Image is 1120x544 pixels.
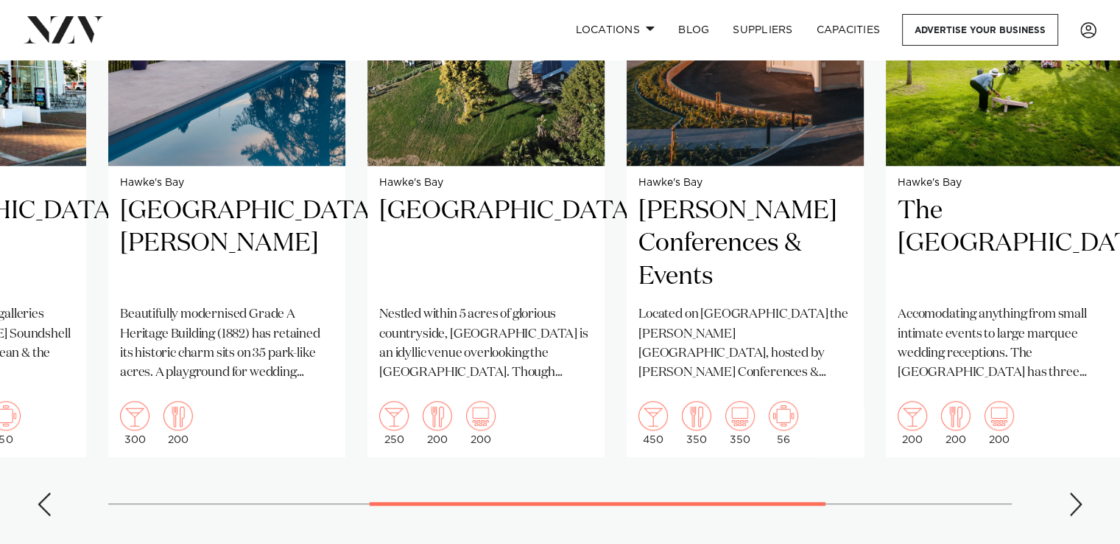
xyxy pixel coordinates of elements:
[163,401,193,445] div: 200
[985,401,1014,430] img: theatre.png
[638,195,852,294] h2: [PERSON_NAME] Conferences & Events
[379,305,593,383] p: Nestled within 5 acres of glorious countryside, [GEOGRAPHIC_DATA] is an idyllic venue overlooking...
[941,401,971,430] img: dining.png
[941,401,971,445] div: 200
[898,305,1111,383] p: Accomodating anything from small intimate events to large marquee wedding receptions. The [GEOGRA...
[769,401,798,430] img: meeting.png
[725,401,755,445] div: 350
[805,14,892,46] a: Capacities
[120,401,149,445] div: 300
[638,401,668,430] img: cocktail.png
[682,401,711,445] div: 350
[379,195,593,294] h2: [GEOGRAPHIC_DATA]
[898,401,927,430] img: cocktail.png
[638,178,852,189] small: Hawke's Bay
[902,14,1058,46] a: Advertise your business
[423,401,452,445] div: 200
[721,14,804,46] a: SUPPLIERS
[120,305,334,383] p: Beautifully modernised Grade A Heritage Building (1882) has retained its historic charm sits on 3...
[379,401,409,445] div: 250
[898,401,927,445] div: 200
[638,305,852,383] p: Located on [GEOGRAPHIC_DATA] the [PERSON_NAME][GEOGRAPHIC_DATA], hosted by [PERSON_NAME] Conferen...
[898,178,1111,189] small: Hawke's Bay
[120,178,334,189] small: Hawke's Bay
[666,14,721,46] a: BLOG
[638,401,668,445] div: 450
[769,401,798,445] div: 56
[120,401,149,430] img: cocktail.png
[379,178,593,189] small: Hawke's Bay
[24,16,104,43] img: nzv-logo.png
[563,14,666,46] a: Locations
[466,401,496,445] div: 200
[120,195,334,294] h2: [GEOGRAPHIC_DATA][PERSON_NAME]
[466,401,496,430] img: theatre.png
[898,195,1111,294] h2: The [GEOGRAPHIC_DATA]
[985,401,1014,445] div: 200
[725,401,755,430] img: theatre.png
[379,401,409,430] img: cocktail.png
[163,401,193,430] img: dining.png
[682,401,711,430] img: dining.png
[423,401,452,430] img: dining.png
